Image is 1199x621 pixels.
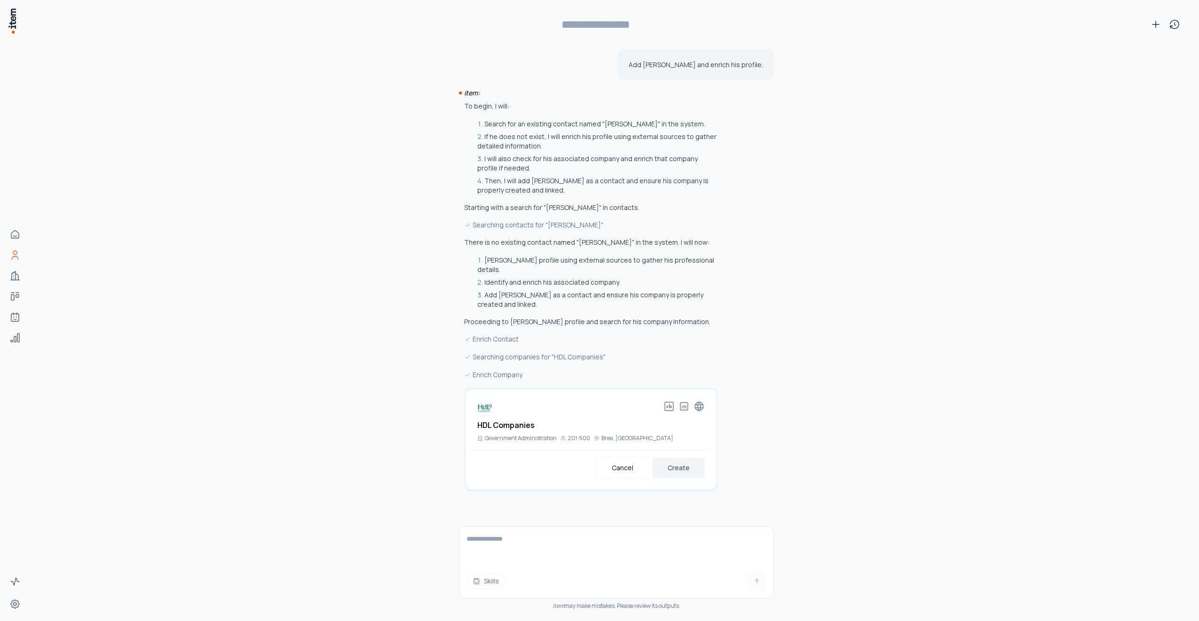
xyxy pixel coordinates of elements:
[475,256,718,274] li: [PERSON_NAME] profile using external sources to gather his professional details.
[464,334,718,344] div: Enrich Contact
[475,290,718,309] li: Add [PERSON_NAME] as a contact and ensure his company is properly created and linked.
[459,602,774,610] div: may make mistakes. Please review its outputs.
[1165,15,1184,34] button: View history
[6,328,24,347] a: Analytics
[475,132,718,151] li: If he does not exist, I will enrich his profile using external sources to gather detailed informa...
[475,119,718,129] li: Search for an existing contact named "[PERSON_NAME]" in the system.
[464,203,718,212] p: Starting with a search for "[PERSON_NAME]" in contacts.
[464,88,480,97] i: item:
[8,8,17,34] img: Item Brain Logo
[477,401,492,416] img: HDL Companies
[6,572,24,591] a: Activity
[6,225,24,244] a: Home
[568,435,590,442] p: 201-500
[475,154,718,173] li: I will also check for his associated company and enrich that company profile if needed.
[467,574,505,589] button: Skills
[484,576,499,586] span: Skills
[485,435,557,442] p: Government Administration
[464,370,718,380] div: Enrich Company
[464,220,718,230] div: Searching contacts for "[PERSON_NAME]"
[475,278,718,287] li: Identify and enrich his associated company.
[6,246,24,264] a: People
[6,266,24,285] a: Companies
[464,352,718,362] div: Searching companies for "HDL Companies"
[553,602,564,610] i: item
[653,458,705,478] button: Create
[1146,15,1165,34] button: New conversation
[601,435,673,442] p: Brea, [GEOGRAPHIC_DATA]
[6,595,24,613] a: Settings
[475,176,718,195] li: Then, I will add [PERSON_NAME] as a contact and ensure his company is properly created and linked.
[596,458,649,478] button: Cancel
[6,308,24,326] a: Agents
[464,101,718,111] p: To begin, I will:
[629,60,763,70] p: Add [PERSON_NAME] and enrich his profile.
[6,287,24,306] a: Deals
[464,238,718,247] p: There is no existing contact named "[PERSON_NAME]" in the system. I will now:
[464,317,718,326] p: Proceeding to [PERSON_NAME] profile and search for his company information.
[477,419,535,431] h2: HDL Companies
